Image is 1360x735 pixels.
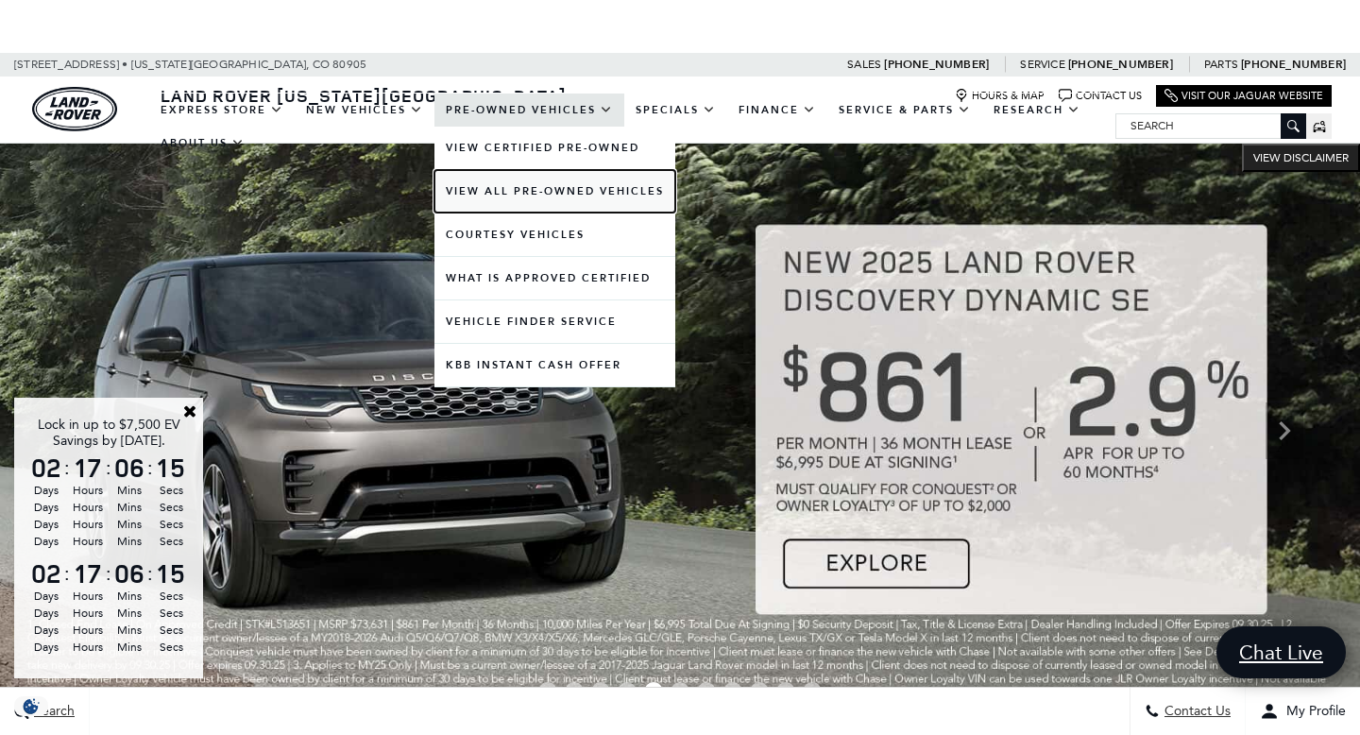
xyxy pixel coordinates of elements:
span: Mins [111,622,147,639]
a: Research [982,94,1092,127]
a: View All Pre-Owned Vehicles [434,170,675,213]
a: [PHONE_NUMBER] [1068,57,1173,72]
span: Go to slide 6 [671,682,689,701]
span: Go to slide 11 [803,682,822,701]
span: Lock in up to $7,500 EV Savings by [DATE]. [38,417,180,449]
span: Days [28,605,64,622]
a: New Vehicles [295,94,434,127]
a: Service & Parts [827,94,982,127]
span: Hours [70,499,106,516]
a: What Is Approved Certified [434,257,675,299]
span: : [64,559,70,588]
span: Go to slide 5 [644,682,663,701]
span: Hours [70,639,106,656]
span: Hours [70,588,106,605]
a: land-rover [32,87,117,131]
span: Mins [111,588,147,605]
a: Contact Us [1059,89,1142,103]
span: Mins [111,499,147,516]
div: Next [1266,402,1303,459]
span: Days [28,499,64,516]
button: Open user profile menu [1246,688,1360,735]
span: Days [28,533,64,550]
span: Hours [70,533,106,550]
a: Hours & Map [955,89,1045,103]
span: [US_STATE][GEOGRAPHIC_DATA], [131,53,310,77]
a: [STREET_ADDRESS] • [US_STATE][GEOGRAPHIC_DATA], CO 80905 [14,58,366,71]
span: Mins [111,533,147,550]
span: Secs [153,533,189,550]
span: Contact Us [1160,704,1231,720]
span: Secs [153,588,189,605]
span: Hours [70,516,106,533]
a: EXPRESS STORE [149,94,295,127]
a: About Us [149,127,256,160]
span: Mins [111,605,147,622]
span: 02 [28,560,64,587]
span: 17 [70,560,106,587]
span: Hours [70,622,106,639]
span: : [106,453,111,482]
span: Go to slide 1 [538,682,557,701]
span: : [106,559,111,588]
span: Secs [153,639,189,656]
span: 06 [111,560,147,587]
a: Pre-Owned Vehicles [434,94,624,127]
span: Go to slide 10 [776,682,795,701]
span: Go to slide 8 [723,682,742,701]
span: 80905 [332,53,366,77]
span: Go to slide 4 [618,682,637,701]
span: 02 [28,454,64,481]
span: Go to slide 2 [565,682,584,701]
span: : [64,453,70,482]
span: Days [28,639,64,656]
span: Secs [153,516,189,533]
span: My Profile [1279,704,1346,720]
span: Mins [111,482,147,499]
span: Days [28,588,64,605]
a: Visit Our Jaguar Website [1164,89,1323,103]
span: Mins [111,639,147,656]
img: Opt-Out Icon [9,696,53,716]
span: CO [313,53,330,77]
span: Hours [70,482,106,499]
a: Land Rover [US_STATE][GEOGRAPHIC_DATA] [149,84,578,107]
input: Search [1116,114,1305,137]
span: Chat Live [1230,640,1333,665]
span: [STREET_ADDRESS] • [14,53,128,77]
span: Secs [153,605,189,622]
span: Go to slide 3 [591,682,610,701]
a: View Certified Pre-Owned [434,127,675,169]
span: Go to slide 9 [750,682,769,701]
a: Close [181,402,198,419]
span: Secs [153,482,189,499]
a: Courtesy Vehicles [434,214,675,256]
span: Days [28,622,64,639]
a: Specials [624,94,727,127]
section: Click to Open Cookie Consent Modal [9,696,53,716]
span: 06 [111,454,147,481]
a: Vehicle Finder Service [434,300,675,343]
a: [PHONE_NUMBER] [1241,57,1346,72]
span: Land Rover [US_STATE][GEOGRAPHIC_DATA] [161,84,567,107]
nav: Main Navigation [149,94,1115,160]
span: 15 [153,454,189,481]
span: Go to slide 7 [697,682,716,701]
span: : [147,559,153,588]
span: VIEW DISCLAIMER [1253,150,1349,165]
span: 17 [70,454,106,481]
a: Finance [727,94,827,127]
span: Days [28,516,64,533]
a: KBB Instant Cash Offer [434,344,675,386]
span: Hours [70,605,106,622]
img: Land Rover [32,87,117,131]
span: Days [28,482,64,499]
span: 15 [153,560,189,587]
span: Parts [1204,58,1238,71]
span: Secs [153,622,189,639]
a: Chat Live [1216,626,1346,678]
span: : [147,453,153,482]
span: Mins [111,516,147,533]
span: Secs [153,499,189,516]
